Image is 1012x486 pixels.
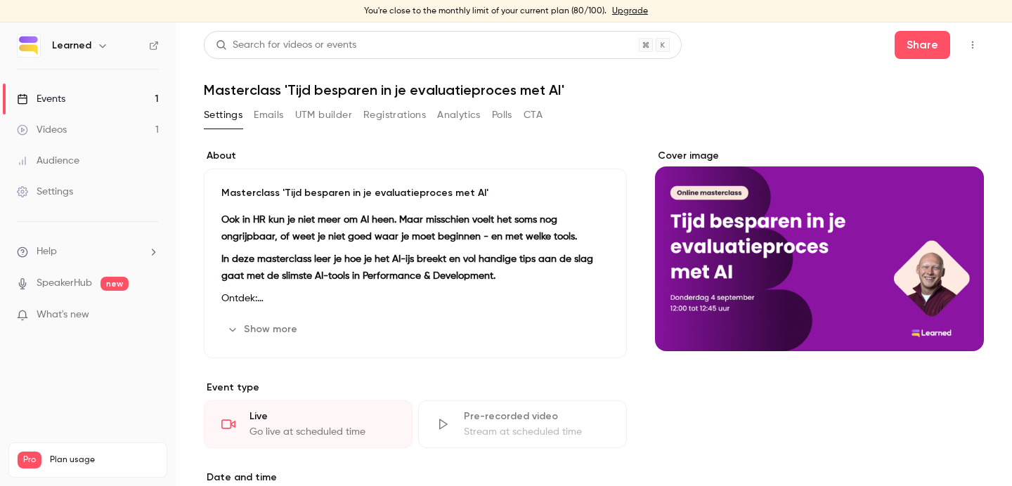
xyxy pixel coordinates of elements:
img: Learned [18,34,40,57]
iframe: Noticeable Trigger [142,309,159,322]
button: Settings [204,104,242,126]
div: Events [17,92,65,106]
div: Search for videos or events [216,38,356,53]
h6: Learned [52,39,91,53]
button: Share [895,31,950,59]
span: new [100,277,129,291]
button: Polls [492,104,512,126]
strong: Ook in HR kun je niet meer om AI heen. Maar misschien voelt het soms nog ongrijpbaar, of weet je ... [221,215,577,242]
button: Emails [254,104,283,126]
div: Pre-recorded videoStream at scheduled time [418,400,627,448]
button: Show more [221,318,306,341]
p: Masterclass 'Tijd besparen in je evaluatieproces met AI' [221,186,609,200]
div: Videos [17,123,67,137]
button: Analytics [437,104,481,126]
section: Cover image [655,149,984,351]
div: Go live at scheduled time [249,425,395,439]
label: Cover image [655,149,984,163]
div: Settings [17,185,73,199]
button: Registrations [363,104,426,126]
strong: In deze masterclass leer je hoe je het AI-ijs breekt en vol handige tips aan de slag gaat met de ... [221,254,593,281]
button: UTM builder [295,104,352,126]
h1: Masterclass 'Tijd besparen in je evaluatieproces met AI' [204,81,984,98]
a: Upgrade [612,6,648,17]
div: Stream at scheduled time [464,425,609,439]
p: Ontdek: [221,290,609,307]
label: About [204,149,627,163]
span: Plan usage [50,454,158,466]
span: Pro [18,452,41,468]
li: help-dropdown-opener [17,244,159,259]
div: Live [249,409,395,423]
button: CTA [524,104,543,126]
div: Pre-recorded video [464,409,609,423]
span: What's new [37,308,89,322]
span: Help [37,244,57,259]
div: LiveGo live at scheduled time [204,400,413,448]
p: Event type [204,381,627,395]
label: Date and time [204,471,627,485]
a: SpeakerHub [37,276,92,291]
div: Audience [17,154,79,168]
